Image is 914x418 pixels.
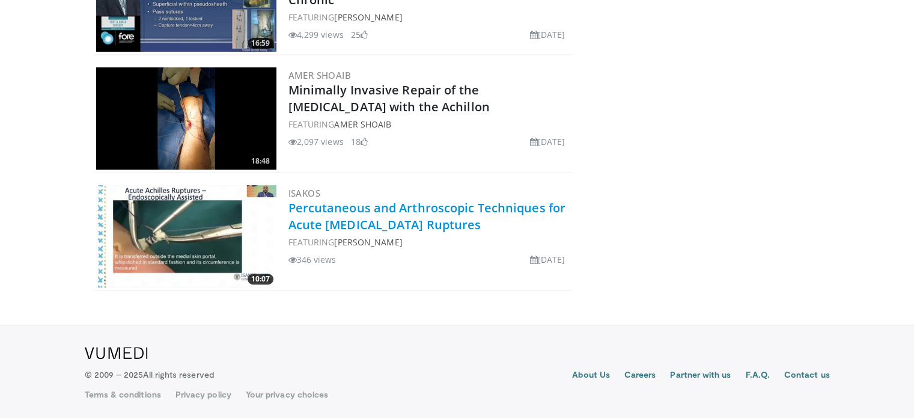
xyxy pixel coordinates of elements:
[85,389,161,401] a: Terms & conditions
[529,135,565,148] li: [DATE]
[529,28,565,41] li: [DATE]
[288,236,570,248] div: FEATURING
[96,67,276,170] img: 1289e629-ef94-4b7d-940f-1e89497bf9f9.300x170_q85_crop-smart_upscale.jpg
[288,28,344,41] li: 4,299 views
[529,253,565,266] li: [DATE]
[288,253,337,266] li: 346 views
[246,389,328,401] a: Your privacy choices
[288,118,570,131] div: FEATURING
[288,69,351,81] a: amer shoaib
[248,38,273,49] span: 16:59
[288,11,570,23] div: FEATURING
[85,369,214,381] p: © 2009 – 2025
[288,82,490,115] a: Minimally Invasive Repair of the [MEDICAL_DATA] with the Achillon
[288,187,320,199] a: ISAKOS
[288,135,344,148] li: 2,097 views
[784,369,830,383] a: Contact us
[96,185,276,287] img: 5b207754-a673-4408-a8dd-b5ad0296fdd4.300x170_q85_crop-smart_upscale.jpg
[96,67,276,170] a: 18:48
[334,11,402,23] a: [PERSON_NAME]
[248,274,273,284] span: 10:07
[175,389,231,401] a: Privacy policy
[334,118,391,130] a: amer shoaib
[143,369,213,380] span: All rights reserved
[288,200,565,233] a: Percutaneous and Arthroscopic Techniques for Acute [MEDICAL_DATA] Ruptures
[745,369,769,383] a: F.A.Q.
[351,28,368,41] li: 25
[334,236,402,248] a: [PERSON_NAME]
[96,185,276,287] a: 10:07
[572,369,610,383] a: About Us
[670,369,731,383] a: Partner with us
[624,369,656,383] a: Careers
[85,347,148,359] img: VuMedi Logo
[351,135,368,148] li: 18
[248,156,273,167] span: 18:48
